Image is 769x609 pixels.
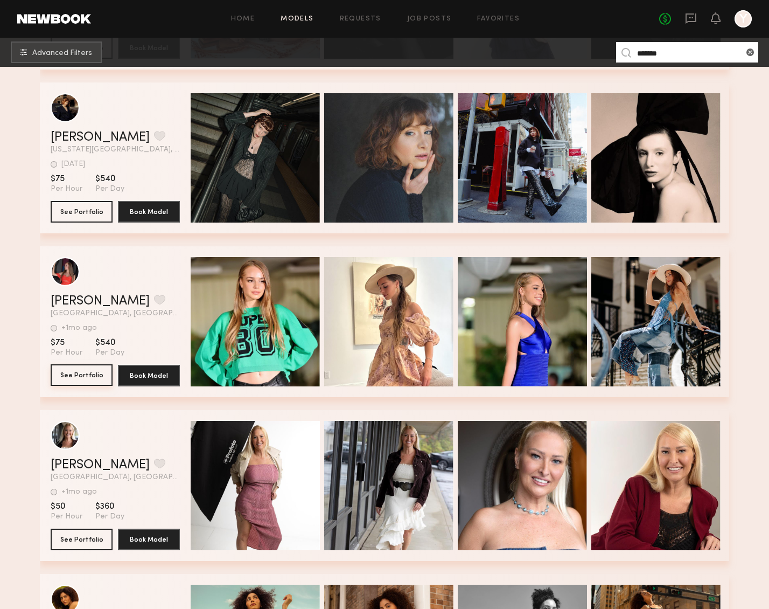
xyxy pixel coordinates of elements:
[51,501,82,512] span: $50
[95,174,124,184] span: $540
[281,16,313,23] a: Models
[51,310,180,317] span: [GEOGRAPHIC_DATA], [GEOGRAPHIC_DATA]
[231,16,255,23] a: Home
[51,295,150,308] a: [PERSON_NAME]
[95,501,124,512] span: $360
[407,16,452,23] a: Job Posts
[95,184,124,194] span: Per Day
[51,146,180,154] span: [US_STATE][GEOGRAPHIC_DATA], [GEOGRAPHIC_DATA]
[95,348,124,358] span: Per Day
[735,10,752,27] a: Y
[51,529,113,550] button: See Portfolio
[51,364,113,386] button: See Portfolio
[61,324,97,332] div: +1mo ago
[51,131,150,144] a: [PERSON_NAME]
[95,337,124,348] span: $540
[51,184,82,194] span: Per Hour
[51,459,150,472] a: [PERSON_NAME]
[51,348,82,358] span: Per Hour
[51,474,180,481] span: [GEOGRAPHIC_DATA], [GEOGRAPHIC_DATA]
[61,161,85,168] div: [DATE]
[118,365,180,386] button: Book Model
[95,512,124,522] span: Per Day
[51,365,113,386] a: See Portfolio
[51,337,82,348] span: $75
[477,16,520,23] a: Favorites
[51,201,113,223] button: See Portfolio
[51,512,82,522] span: Per Hour
[51,174,82,184] span: $75
[340,16,381,23] a: Requests
[118,201,180,223] button: Book Model
[61,488,97,496] div: +1mo ago
[32,50,92,57] span: Advanced Filters
[11,41,102,63] button: Advanced Filters
[118,529,180,550] button: Book Model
